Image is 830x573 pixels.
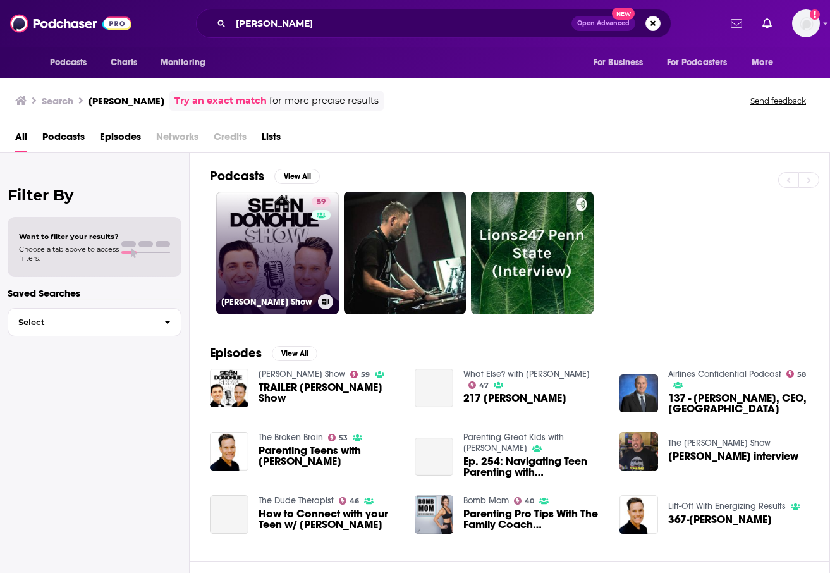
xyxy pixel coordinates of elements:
[259,445,400,467] a: Parenting Teens with Sean Donohue
[668,514,772,525] span: 367-[PERSON_NAME]
[350,371,370,378] a: 59
[668,451,798,462] a: Sean Donohue interview
[792,9,820,37] button: Show profile menu
[262,126,281,152] a: Lists
[786,370,807,378] a: 58
[196,9,671,38] div: Search podcasts, credits, & more...
[216,192,339,314] a: 59[PERSON_NAME] Show
[479,383,489,388] span: 47
[174,94,267,108] a: Try an exact match
[585,51,659,75] button: open menu
[161,54,205,71] span: Monitoring
[619,432,658,471] img: Sean Donohue interview
[259,508,400,530] a: How to Connect with your Teen w/ Sean Donohue
[269,94,379,108] span: for more precise results
[514,497,535,505] a: 40
[41,51,104,75] button: open menu
[8,287,181,299] p: Saved Searches
[667,54,728,71] span: For Podcasters
[668,501,786,512] a: Lift-Off With Energizing Results
[152,51,222,75] button: open menu
[272,346,317,361] button: View All
[659,51,746,75] button: open menu
[100,126,141,152] a: Episodes
[463,432,564,453] a: Parenting Great Kids with Dr. Meg Meeker
[8,186,181,204] h2: Filter By
[210,345,262,361] h2: Episodes
[42,95,73,107] h3: Search
[42,126,85,152] a: Podcasts
[743,51,789,75] button: open menu
[8,308,181,336] button: Select
[594,54,644,71] span: For Business
[619,495,658,534] img: 367-Sean Donohue
[668,514,772,525] a: 367-Sean Donohue
[328,434,348,441] a: 53
[339,435,348,441] span: 53
[210,345,317,361] a: EpisodesView All
[463,369,590,379] a: What Else? with Corey Mann
[210,168,264,184] h2: Podcasts
[15,126,27,152] a: All
[10,11,131,35] img: Podchaser - Follow, Share and Rate Podcasts
[210,495,248,534] a: How to Connect with your Teen w/ Sean Donohue
[463,456,604,477] a: Ep. 254: Navigating Teen Parenting with Sean Donohue
[312,197,331,207] a: 59
[577,20,630,27] span: Open Advanced
[463,495,509,506] a: Bomb Mom
[259,382,400,404] a: TRAILER Sean Donohue Show
[259,445,400,467] span: Parenting Teens with [PERSON_NAME]
[726,13,747,34] a: Show notifications dropdown
[210,168,320,184] a: PodcastsView All
[259,369,345,379] a: Sean Donohue Show
[668,393,809,414] a: 137 - Sean Donohue, CEO, DFW International Airport
[757,13,777,34] a: Show notifications dropdown
[214,126,247,152] span: Credits
[102,51,145,75] a: Charts
[463,508,604,530] span: Parenting Pro Tips With The Family Coach [PERSON_NAME] |191
[259,432,323,443] a: The Broken Brain
[210,369,248,407] img: TRAILER Sean Donohue Show
[463,393,566,404] span: 217 [PERSON_NAME]
[259,382,400,404] span: TRAILER [PERSON_NAME] Show
[274,169,320,184] button: View All
[361,372,370,378] span: 59
[612,8,635,20] span: New
[619,374,658,413] img: 137 - Sean Donohue, CEO, DFW International Airport
[668,369,781,379] a: Airlines Confidential Podcast
[463,508,604,530] a: Parenting Pro Tips With The Family Coach Sean Donohue |191
[468,381,489,389] a: 47
[415,369,453,407] a: 217 Sean Donohue
[231,13,571,34] input: Search podcasts, credits, & more...
[259,508,400,530] span: How to Connect with your Teen w/ [PERSON_NAME]
[810,9,820,20] svg: Add a profile image
[797,372,806,378] span: 58
[415,438,453,476] a: Ep. 254: Navigating Teen Parenting with Sean Donohue
[668,438,771,448] a: The Séan Weathers Show
[350,498,359,504] span: 46
[668,451,798,462] span: [PERSON_NAME] interview
[88,95,164,107] h3: [PERSON_NAME]
[210,432,248,471] img: Parenting Teens with Sean Donohue
[792,9,820,37] span: Logged in as shcarlos
[415,495,453,534] img: Parenting Pro Tips With The Family Coach Sean Donohue |191
[668,393,809,414] span: 137 - [PERSON_NAME], CEO, [GEOGRAPHIC_DATA]
[8,318,154,326] span: Select
[463,456,604,477] span: Ep. 254: Navigating Teen Parenting with [PERSON_NAME]
[111,54,138,71] span: Charts
[463,393,566,404] a: 217 Sean Donohue
[525,498,534,504] span: 40
[19,245,119,262] span: Choose a tab above to access filters.
[221,297,313,307] h3: [PERSON_NAME] Show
